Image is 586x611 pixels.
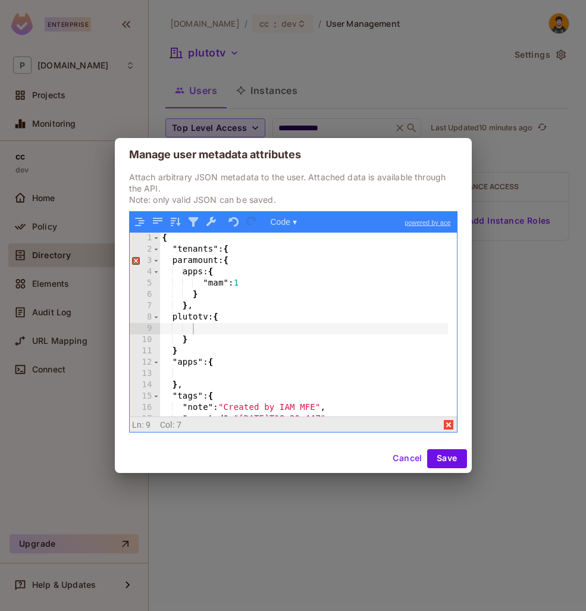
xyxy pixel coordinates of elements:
[226,214,242,230] button: Undo last action (Ctrl+Z)
[244,214,259,230] button: Redo (Ctrl+Shift+Z)
[130,323,160,334] div: 9
[186,214,201,230] button: Filter, sort, or transform contents
[442,418,456,432] span: parse error on line 2
[130,278,160,289] div: 5
[130,391,160,402] div: 15
[177,420,181,430] span: 7
[130,357,160,368] div: 12
[130,255,160,267] div: 3
[130,368,160,380] div: 13
[130,402,160,413] div: 16
[130,300,160,312] div: 7
[129,171,457,205] p: Attach arbitrary JSON metadata to the user. Attached data is available through the API. Note: onl...
[168,214,183,230] button: Sort contents
[203,214,219,230] button: Repair JSON: fix quotes and escape characters, remove comments and JSONP notation, turn JavaScrip...
[115,138,472,171] h2: Manage user metadata attributes
[150,214,165,230] button: Compact JSON data, remove all whitespaces (Ctrl+Shift+I)
[130,267,160,278] div: 4
[267,214,301,230] button: Code ▾
[130,380,160,391] div: 14
[130,233,160,244] div: 1
[132,420,143,430] span: Ln:
[132,214,148,230] button: Format JSON data, with proper indentation and line feeds (Ctrl+I)
[130,346,160,357] div: 11
[130,312,160,323] div: 8
[160,420,174,430] span: Col:
[427,449,467,468] button: Save
[399,212,456,233] a: powered by ace
[130,244,160,255] div: 2
[146,420,151,430] span: 9
[130,413,160,425] div: 17
[130,334,160,346] div: 10
[388,449,427,468] button: Cancel
[130,289,160,300] div: 6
